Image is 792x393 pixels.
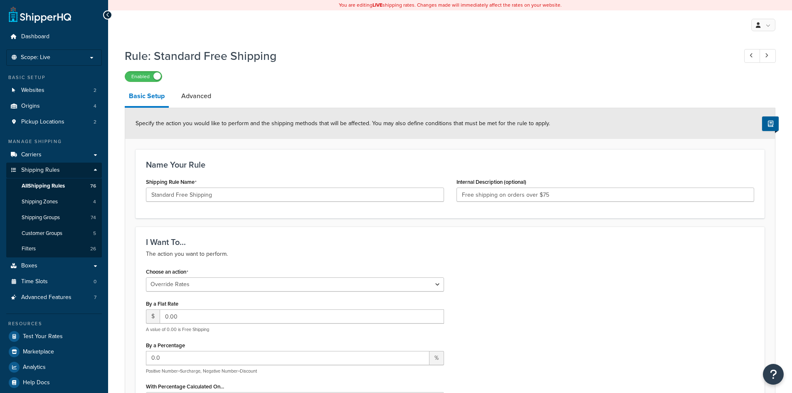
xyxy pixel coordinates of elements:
button: Show Help Docs [762,116,779,131]
a: Customer Groups5 [6,226,102,241]
a: Carriers [6,147,102,163]
li: Pickup Locations [6,114,102,130]
h3: Name Your Rule [146,160,754,169]
span: 4 [94,103,96,110]
button: Open Resource Center [763,364,784,385]
a: Shipping Groups74 [6,210,102,225]
li: Shipping Zones [6,194,102,210]
li: Websites [6,83,102,98]
span: Specify the action you would like to perform and the shipping methods that will be affected. You ... [136,119,550,128]
a: Analytics [6,360,102,375]
h3: I Want To... [146,237,754,247]
span: 74 [91,214,96,221]
li: Shipping Rules [6,163,102,257]
span: Origins [21,103,40,110]
span: 5 [93,230,96,237]
span: Scope: Live [21,54,50,61]
span: Customer Groups [22,230,62,237]
span: Time Slots [21,278,48,285]
span: Analytics [23,364,46,371]
p: Positive Number=Surcharge, Negative Number=Discount [146,368,444,374]
span: $ [146,309,160,324]
span: 26 [90,245,96,252]
li: Origins [6,99,102,114]
label: Choose an action [146,269,188,275]
a: Next Record [760,49,776,63]
span: Marketplace [23,349,54,356]
span: 2 [94,87,96,94]
span: Help Docs [23,379,50,386]
span: 2 [94,119,96,126]
span: Boxes [21,262,37,269]
span: Advanced Features [21,294,72,301]
li: Shipping Groups [6,210,102,225]
a: Shipping Rules [6,163,102,178]
a: Origins4 [6,99,102,114]
b: LIVE [373,1,382,9]
p: A value of 0.00 is Free Shipping [146,326,444,333]
a: Time Slots0 [6,274,102,289]
span: Shipping Zones [22,198,58,205]
a: Websites2 [6,83,102,98]
a: Marketplace [6,344,102,359]
label: Shipping Rule Name [146,179,197,185]
a: Previous Record [744,49,760,63]
span: All Shipping Rules [22,183,65,190]
span: Test Your Rates [23,333,63,340]
a: Boxes [6,258,102,274]
a: Shipping Zones4 [6,194,102,210]
a: Basic Setup [125,86,169,108]
a: Advanced Features7 [6,290,102,305]
span: % [429,351,444,365]
span: 7 [94,294,96,301]
div: Manage Shipping [6,138,102,145]
span: 0 [94,278,96,285]
span: Filters [22,245,36,252]
span: Shipping Rules [21,167,60,174]
p: The action you want to perform. [146,249,754,259]
a: Pickup Locations2 [6,114,102,130]
label: Enabled [125,72,162,82]
a: Help Docs [6,375,102,390]
span: Dashboard [21,33,49,40]
label: By a Percentage [146,342,185,349]
a: Filters26 [6,241,102,257]
span: 76 [90,183,96,190]
a: Dashboard [6,29,102,44]
span: Shipping Groups [22,214,60,221]
span: Pickup Locations [21,119,64,126]
li: Time Slots [6,274,102,289]
li: Filters [6,241,102,257]
a: Advanced [177,86,215,106]
span: 4 [93,198,96,205]
h1: Rule: Standard Free Shipping [125,48,729,64]
label: Internal Description (optional) [456,179,526,185]
a: Test Your Rates [6,329,102,344]
li: Advanced Features [6,290,102,305]
div: Basic Setup [6,74,102,81]
li: Customer Groups [6,226,102,241]
label: With Percentage Calculated On... [146,383,224,390]
span: Websites [21,87,44,94]
span: Carriers [21,151,42,158]
label: By a Flat Rate [146,301,178,307]
a: AllShipping Rules76 [6,178,102,194]
div: Resources [6,320,102,327]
